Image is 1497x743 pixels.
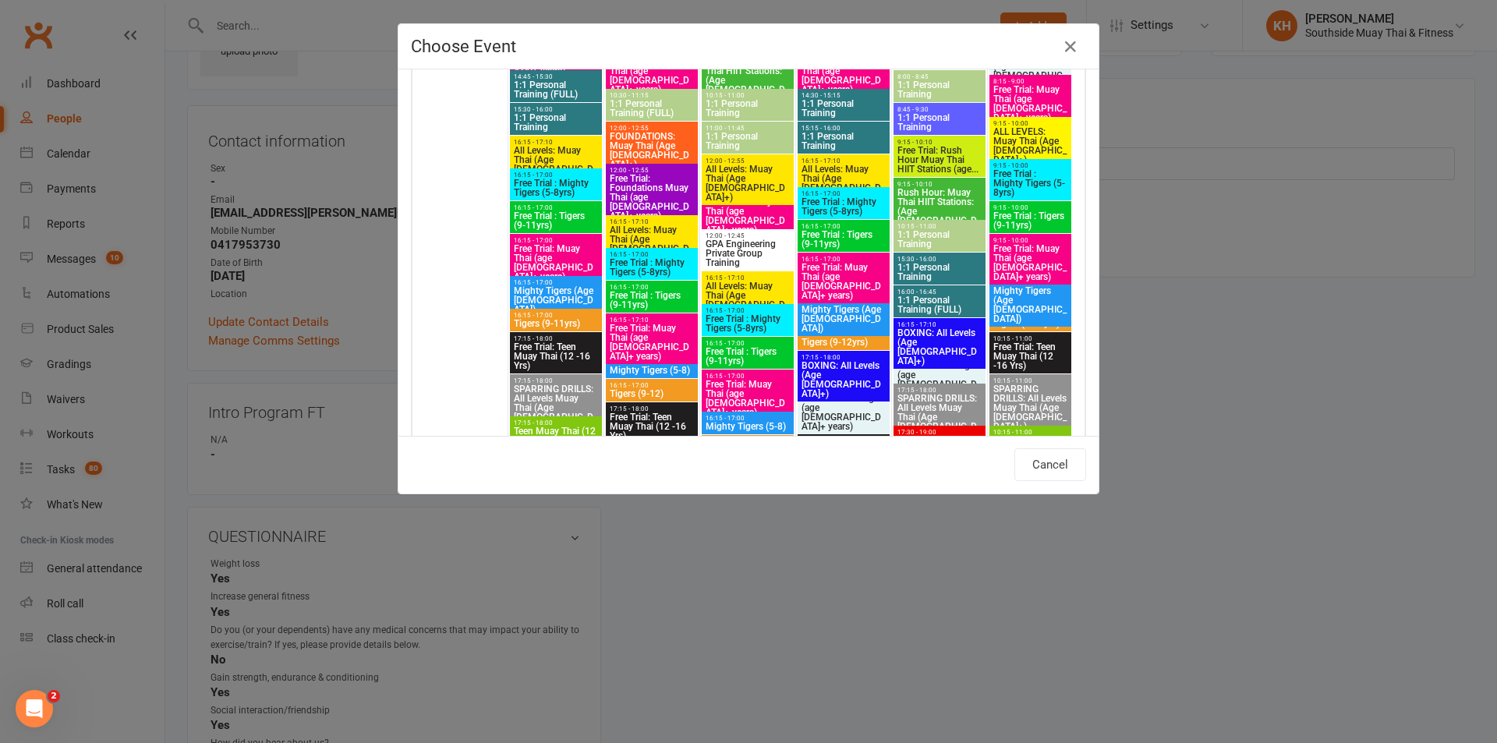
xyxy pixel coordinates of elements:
[609,57,695,94] span: Free Trial: Muay Thai (age [DEMOGRAPHIC_DATA]+ years)
[411,37,1086,56] h4: Choose Event
[801,132,887,150] span: 1:1 Personal Training
[609,389,695,398] span: Tigers (9-12)
[897,188,982,235] span: Rush Hour: Muay Thai HIIT Stations: (Age [DEMOGRAPHIC_DATA]+)
[609,218,695,225] span: 16:15 - 17:10
[513,319,599,328] span: Tigers (9-11yrs)
[513,335,599,342] span: 17:15 - 18:00
[513,312,599,319] span: 16:15 - 17:00
[897,139,982,146] span: 9:15 - 10:10
[705,307,791,314] span: 16:15 - 17:00
[801,223,887,230] span: 16:15 - 17:00
[513,179,599,197] span: Free Trial : Mighty Tigers (5-8yrs)
[993,162,1068,169] span: 9:15 - 10:00
[609,258,695,277] span: Free Trial : Mighty Tigers (5-8yrs)
[993,436,1068,455] span: Teen Muay Thai (12-16yrs)
[897,394,982,440] span: SPARRING DRILLS: All Levels Muay Thai (Age [DEMOGRAPHIC_DATA]+)
[609,284,695,291] span: 16:15 - 17:00
[801,305,887,333] span: Mighty Tigers (Age [DEMOGRAPHIC_DATA])
[513,106,599,113] span: 15:30 - 16:00
[993,384,1068,431] span: SPARRING DRILLS: All Levels Muay Thai (Age [DEMOGRAPHIC_DATA]+)
[801,190,887,197] span: 16:15 - 17:00
[897,429,982,436] span: 17:30 - 19:00
[993,286,1068,324] span: Mighty Tigers (Age [DEMOGRAPHIC_DATA])
[993,169,1068,197] span: Free Trial : Mighty Tigers (5-8yrs)
[513,377,599,384] span: 17:15 - 18:00
[993,377,1068,384] span: 10:15 - 11:00
[993,120,1068,127] span: 9:15 - 10:00
[897,361,982,398] span: Free Trial: Boxing (age [DEMOGRAPHIC_DATA]+ years)
[801,354,887,361] span: 17:15 - 18:00
[609,92,695,99] span: 10:30 - 11:15
[897,230,982,249] span: 1:1 Personal Training
[993,85,1068,122] span: Free Trial: Muay Thai (age [DEMOGRAPHIC_DATA]+ years)
[705,274,791,281] span: 16:15 - 17:10
[897,80,982,99] span: 1:1 Personal Training
[993,237,1068,244] span: 9:15 - 10:00
[16,690,53,727] iframe: Intercom live chat
[609,132,695,169] span: FOUNDATIONS: Muay Thai (Age [DEMOGRAPHIC_DATA]+)
[993,319,1068,328] span: Tigers (9-11yrs)
[897,288,982,295] span: 16:00 - 16:45
[897,328,982,366] span: BOXING: All Levels (Age [DEMOGRAPHIC_DATA]+)
[513,139,599,146] span: 16:15 - 17:10
[705,157,791,165] span: 12:00 - 12:55
[513,113,599,132] span: 1:1 Personal Training
[609,382,695,389] span: 16:15 - 17:00
[801,338,887,347] span: Tigers (9-12yrs)
[993,244,1068,281] span: Free Trial: Muay Thai (age [DEMOGRAPHIC_DATA]+ years)
[609,291,695,310] span: Free Trial : Tigers (9-11yrs)
[513,73,599,80] span: 14:45 - 15:30
[801,263,887,300] span: Free Trial: Muay Thai (age [DEMOGRAPHIC_DATA]+ years)
[897,256,982,263] span: 15:30 - 16:00
[705,197,791,235] span: Free Trial: Muay Thai (age [DEMOGRAPHIC_DATA]+ years)
[513,172,599,179] span: 16:15 - 17:00
[993,52,1068,90] span: Free Trial: Boxing (age [DEMOGRAPHIC_DATA]+ years)
[705,347,791,366] span: Free Trial : Tigers (9-11yrs)
[993,78,1068,85] span: 8:15 - 9:00
[609,412,695,440] span: Free Trial: Teen Muay Thai (12 -16 Yrs)
[609,225,695,263] span: All Levels: Muay Thai (Age [DEMOGRAPHIC_DATA]+)
[897,106,982,113] span: 8:45 - 9:30
[897,387,982,394] span: 17:15 - 18:00
[897,146,982,174] span: Free Trial: Rush Hour Muay Thai HIIT Stations (age...
[705,99,791,118] span: 1:1 Personal Training
[897,181,982,188] span: 9:15 - 10:10
[897,223,982,230] span: 10:15 - 11:00
[705,380,791,417] span: Free Trial: Muay Thai (age [DEMOGRAPHIC_DATA]+ years)
[513,244,599,281] span: Free Trial: Muay Thai (age [DEMOGRAPHIC_DATA]+ years)
[897,73,982,80] span: 8:00 - 8:45
[801,165,887,202] span: All Levels: Muay Thai (Age [DEMOGRAPHIC_DATA]+)
[801,99,887,118] span: 1:1 Personal Training
[513,211,599,230] span: Free Trial : Tigers (9-11yrs)
[993,342,1068,370] span: Free Trial: Teen Muay Thai (12 -16 Yrs)
[1058,34,1083,59] button: Close
[513,384,599,431] span: SPARRING DRILLS: All Levels Muay Thai (Age [DEMOGRAPHIC_DATA]+)
[705,132,791,150] span: 1:1 Personal Training
[513,279,599,286] span: 16:15 - 17:00
[993,211,1068,230] span: Free Trial : Tigers (9-11yrs)
[897,295,982,314] span: 1:1 Personal Training (FULL)
[48,690,60,702] span: 2
[609,167,695,174] span: 12:00 - 12:55
[609,174,695,221] span: Free Trial: Foundations Muay Thai (age [DEMOGRAPHIC_DATA]+ years)
[513,286,599,314] span: Mighty Tigers (Age [DEMOGRAPHIC_DATA])
[705,314,791,333] span: Free Trial : Mighty Tigers (5-8yrs)
[705,125,791,132] span: 11:00 - 11:45
[705,415,791,422] span: 16:15 - 17:00
[609,405,695,412] span: 17:15 - 18:00
[513,80,599,99] span: 1:1 Personal Training (FULL)
[801,92,887,99] span: 14:30 - 15:15
[513,146,599,183] span: All Levels: Muay Thai (Age [DEMOGRAPHIC_DATA]+)
[705,92,791,99] span: 10:15 - 11:00
[705,239,791,267] span: GPA Engineering Private Group Training
[801,125,887,132] span: 15:15 - 16:00
[513,419,599,426] span: 17:15 - 18:00
[801,230,887,249] span: Free Trial : Tigers (9-11yrs)
[609,251,695,258] span: 16:15 - 17:00
[513,204,599,211] span: 16:15 - 17:00
[705,165,791,202] span: All Levels: Muay Thai (Age [DEMOGRAPHIC_DATA]+)
[513,237,599,244] span: 16:15 - 17:00
[705,232,791,239] span: 12:00 - 12:45
[897,321,982,328] span: 16:15 - 17:10
[513,342,599,370] span: Free Trial: Teen Muay Thai (12 -16 Yrs)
